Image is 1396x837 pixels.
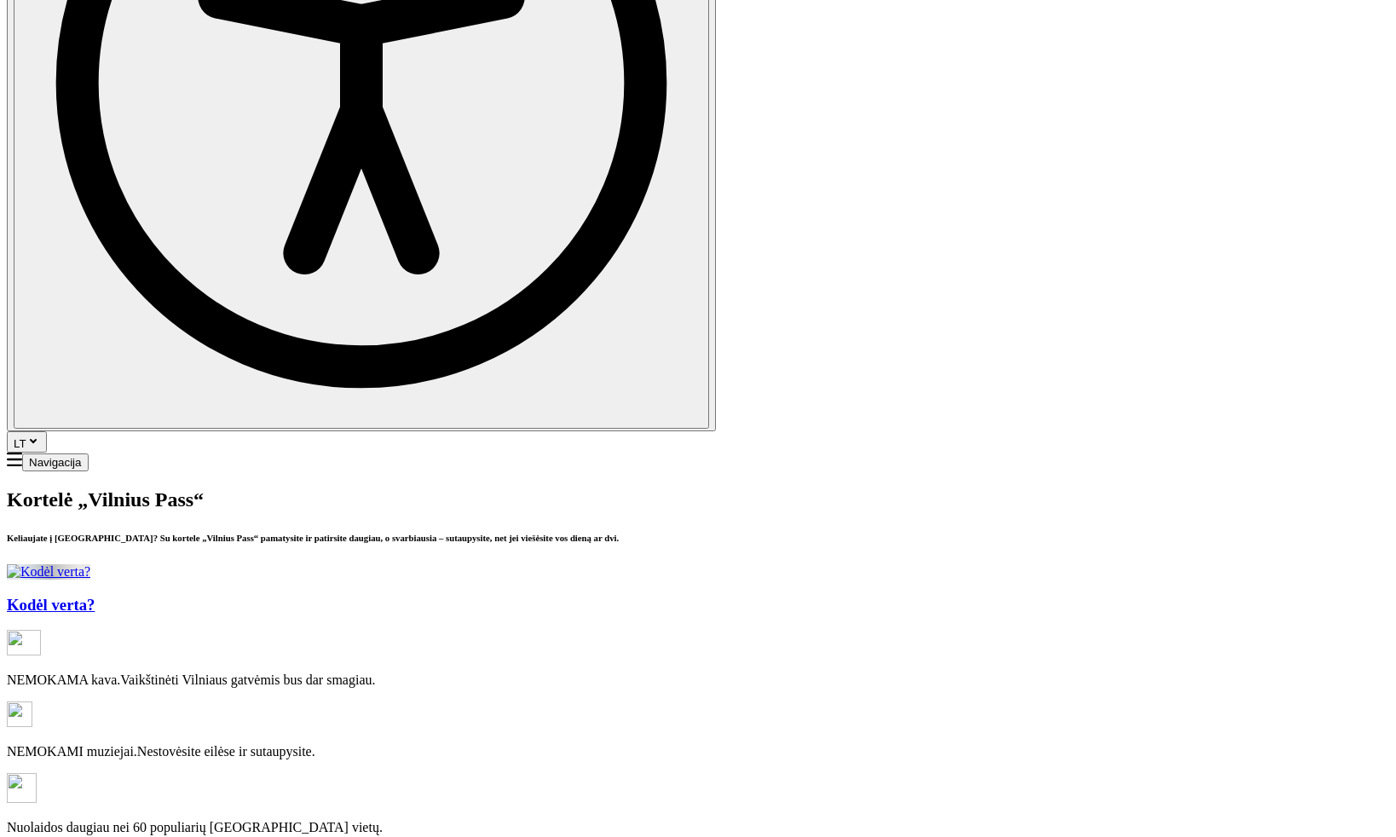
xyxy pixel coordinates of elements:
a: Mobile menu [7,454,22,469]
h1: Kortelė „Vilnius Pass“ [7,488,1389,511]
p: NEMOKAMI muziejai. [7,744,1389,759]
img: Kodėl verta? [7,564,90,580]
span: Nestovėsite eilėse ir sutaupysite. [137,744,315,759]
a: Kodėl verta? [7,596,1389,615]
p: Nuolaidos daugiau nei 60 populiarių [GEOGRAPHIC_DATA] vietų. [7,820,1389,835]
p: NEMOKAMA kava. [7,672,1389,688]
h6: Keliaujate į [GEOGRAPHIC_DATA]? Su kortele „Vilnius Pass“ pamatysite ir patirsite daugiau, o svar... [7,533,1389,543]
button: LT [7,431,47,453]
button: Primary navigation [22,453,89,471]
span: Vaikštinėti Vilniaus gatvėmis bus dar smagiau. [120,672,375,687]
